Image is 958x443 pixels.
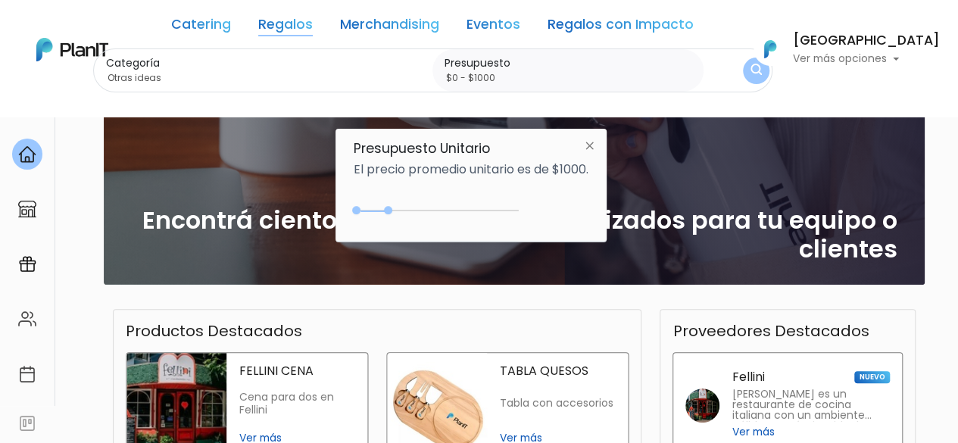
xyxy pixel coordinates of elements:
[354,164,588,176] p: El precio promedio unitario es de $1000.
[467,18,520,36] a: Eventos
[854,371,889,383] span: NUEVO
[18,414,36,432] img: feedback-78b5a0c8f98aac82b08bfc38622c3050aee476f2c9584af64705fc4e61158814.svg
[131,206,897,264] h2: Encontrá cientos de regalos personalizados para tu equipo o clientes
[340,18,439,36] a: Merchandising
[18,255,36,273] img: campaigns-02234683943229c281be62815700db0a1741e53638e28bf9629b52c665b00959.svg
[793,54,940,64] p: Ver más opciones
[754,33,787,66] img: PlanIt Logo
[732,371,764,383] p: Fellini
[445,55,697,71] label: Presupuesto
[239,365,356,377] p: FELLINI CENA
[793,34,940,48] h6: [GEOGRAPHIC_DATA]
[500,397,616,410] p: Tabla con accesorios
[18,310,36,328] img: people-662611757002400ad9ed0e3c099ab2801c6687ba6c219adb57efc949bc21e19d.svg
[18,365,36,383] img: calendar-87d922413cdce8b2cf7b7f5f62616a5cf9e4887200fb71536465627b3292af00.svg
[126,322,302,340] h3: Productos Destacados
[732,389,889,421] p: [PERSON_NAME] es un restaurante de cocina italiana con un ambiente cálido y auténtico, ideal para...
[18,200,36,218] img: marketplace-4ceaa7011d94191e9ded77b95e3339b90024bf715f7c57f8cf31f2d8c509eaba.svg
[576,132,604,159] img: close-6986928ebcb1d6c9903e3b54e860dbc4d054630f23adef3a32610726dff6a82b.svg
[106,55,427,71] label: Categoría
[171,18,231,36] a: Catering
[672,322,869,340] h3: Proveedores Destacados
[239,391,356,417] p: Cena para dos en Fellini
[548,18,694,36] a: Regalos con Impacto
[744,30,940,69] button: PlanIt Logo [GEOGRAPHIC_DATA] Ver más opciones
[500,365,616,377] p: TABLA QUESOS
[258,18,313,36] a: Regalos
[750,64,762,78] img: search_button-432b6d5273f82d61273b3651a40e1bd1b912527efae98b1b7a1b2c0702e16a8d.svg
[685,388,719,423] img: fellini
[36,38,108,61] img: PlanIt Logo
[354,141,588,157] h6: Presupuesto Unitario
[78,14,218,44] div: ¿Necesitás ayuda?
[18,145,36,164] img: home-e721727adea9d79c4d83392d1f703f7f8bce08238fde08b1acbfd93340b81755.svg
[732,424,774,440] span: Ver más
